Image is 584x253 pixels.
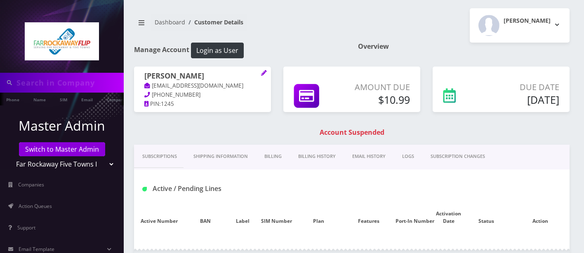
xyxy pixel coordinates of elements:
[16,75,122,91] input: Search in Company
[294,202,344,233] th: Plan
[134,43,346,58] h1: Manage Account
[18,181,44,188] span: Companies
[56,93,71,105] a: SIM
[144,100,161,108] a: PIN:
[134,202,184,233] th: Active Number
[347,93,410,106] h5: $10.99
[486,81,559,93] p: Due Date
[152,91,200,98] span: [PHONE_NUMBER]
[142,185,274,193] h1: Active / Pending Lines
[2,93,24,105] a: Phone
[347,81,410,93] p: Amount Due
[155,18,185,26] a: Dashboard
[185,18,243,26] li: Customer Details
[25,22,99,60] img: Far Rockaway Five Towns Flip
[259,202,293,233] th: SIM Number
[394,202,436,233] th: Port-In Number
[144,72,261,81] h1: [PERSON_NAME]
[344,145,394,168] a: EMAIL HISTORY
[189,45,244,54] a: Login as User
[134,145,185,168] a: Subscriptions
[134,14,346,37] nav: breadcrumb
[29,93,50,105] a: Name
[103,93,130,105] a: Company
[19,246,54,253] span: Email Template
[226,202,259,233] th: Label
[436,202,461,233] th: Activation Date
[461,202,511,233] th: Status
[344,202,394,233] th: Features
[161,100,174,107] span: 1245
[290,145,344,168] a: Billing History
[256,145,290,168] a: Billing
[422,145,493,168] a: SUBSCRIPTION CHANGES
[17,224,35,231] span: Support
[358,43,570,50] h1: Overview
[19,142,105,156] a: Switch to Master Admin
[19,203,52,210] span: Action Queues
[144,82,243,90] a: [EMAIL_ADDRESS][DOMAIN_NAME]
[184,202,226,233] th: BAN
[511,202,570,233] th: Action
[136,129,568,136] h1: Account Suspended
[394,145,422,168] a: LOGS
[185,145,256,168] a: Shipping Information
[142,187,147,191] img: Active / Pending Lines
[77,93,97,105] a: Email
[486,93,559,106] h5: [DATE]
[470,8,570,43] button: [PERSON_NAME]
[191,43,244,58] button: Login as User
[504,17,551,24] h2: [PERSON_NAME]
